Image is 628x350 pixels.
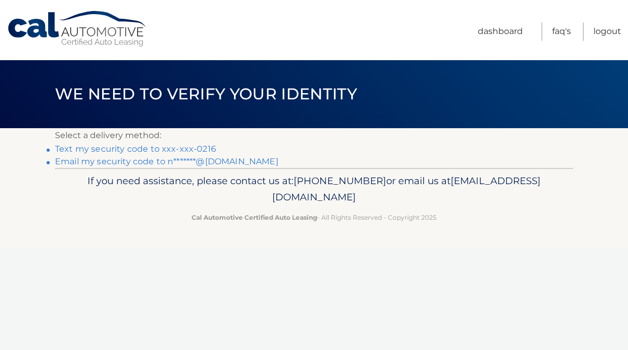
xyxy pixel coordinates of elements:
p: If you need assistance, please contact us at: or email us at [62,173,566,206]
a: Cal Automotive [7,10,148,48]
span: [PHONE_NUMBER] [294,175,386,187]
a: Dashboard [478,22,523,41]
p: - All Rights Reserved - Copyright 2025 [62,212,566,223]
p: Select a delivery method: [55,128,573,143]
a: Email my security code to n*******@[DOMAIN_NAME] [55,156,278,166]
strong: Cal Automotive Certified Auto Leasing [192,213,317,221]
a: Text my security code to xxx-xxx-0216 [55,144,216,154]
span: We need to verify your identity [55,84,357,104]
a: Logout [593,22,621,41]
a: FAQ's [552,22,571,41]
